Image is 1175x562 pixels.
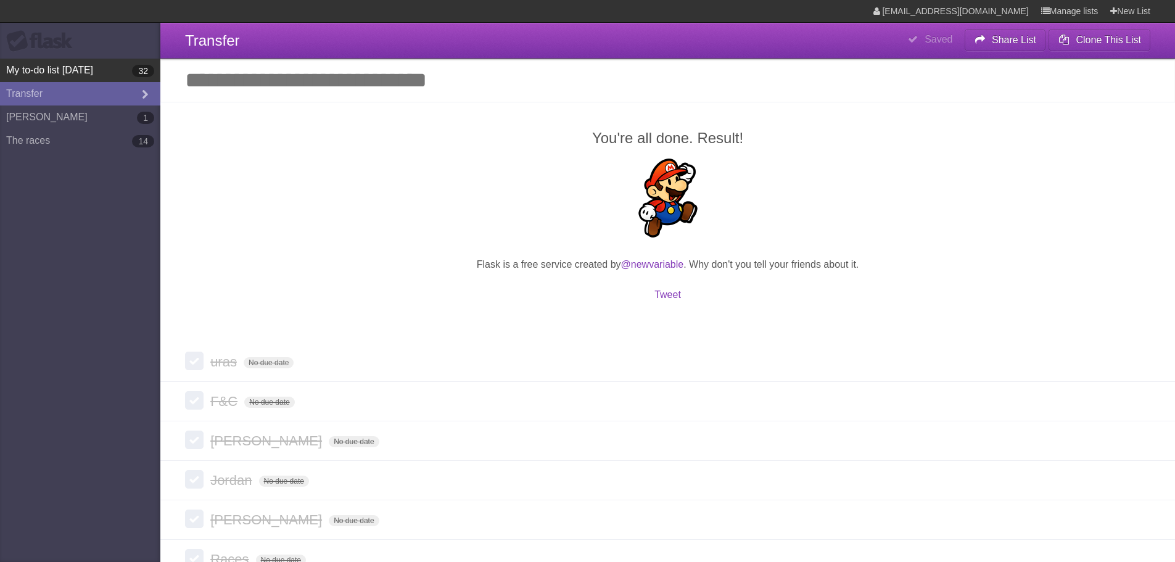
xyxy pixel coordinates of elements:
b: Share List [992,35,1036,45]
button: Clone This List [1049,29,1150,51]
span: No due date [329,436,379,447]
span: uras [210,354,240,370]
b: 1 [137,112,154,124]
label: Done [185,510,204,528]
label: Done [185,391,204,410]
b: Saved [925,34,952,44]
span: No due date [259,476,309,487]
span: Jordan [210,473,255,488]
span: [PERSON_NAME] [210,512,325,527]
a: @newvariable [621,259,684,270]
p: Flask is a free service created by . Why don't you tell your friends about it. [185,257,1150,272]
div: Flask [6,30,80,52]
label: Done [185,431,204,449]
span: No due date [329,515,379,526]
b: 14 [132,135,154,147]
a: Tweet [654,289,681,300]
b: Clone This List [1076,35,1141,45]
span: No due date [244,397,294,408]
label: Done [185,352,204,370]
b: 32 [132,65,154,77]
label: Done [185,470,204,489]
h2: You're all done. Result! [185,127,1150,149]
span: [PERSON_NAME] [210,433,325,448]
span: No due date [244,357,294,368]
span: Transfer [185,32,239,49]
img: Super Mario [629,159,707,238]
span: F&C [210,394,241,409]
button: Share List [965,29,1046,51]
